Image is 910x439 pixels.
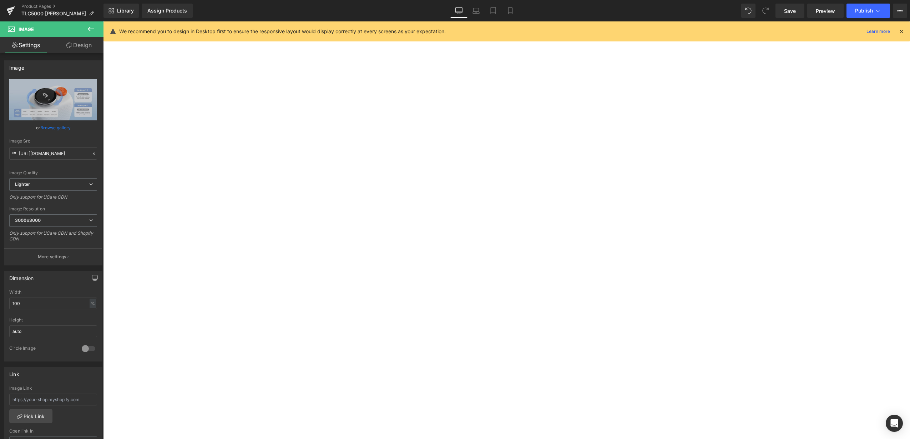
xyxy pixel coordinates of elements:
span: TLC5000 [PERSON_NAME] [21,11,86,16]
p: More settings [38,254,66,260]
button: More settings [4,248,102,265]
div: Open Intercom Messenger [886,415,903,432]
a: Desktop [450,4,467,18]
button: More [893,4,907,18]
div: Only support for UCare CDN [9,194,97,205]
a: Learn more [864,27,893,36]
b: Lighter [15,181,30,187]
b: 3000x3000 [15,218,41,223]
a: Mobile [502,4,519,18]
span: Library [117,8,134,14]
div: Dimension [9,271,34,281]
a: New Library [103,4,139,18]
span: Preview [816,7,835,15]
input: Link [9,147,97,160]
a: Product Pages [21,4,103,9]
div: Image Resolution [9,206,97,211]
a: Design [53,37,105,53]
div: Image Quality [9,170,97,175]
input: auto [9,298,97,309]
div: Assign Products [147,8,187,14]
div: Only support for UCare CDN and Shopify CDN [9,230,97,246]
div: Width [9,290,97,295]
div: Height [9,318,97,323]
div: Image Src [9,139,97,144]
p: We recommend you to design in Desktop first to ensure the responsive layout would display correct... [119,28,446,35]
div: Image [9,61,24,71]
a: Preview [807,4,844,18]
button: Undo [741,4,755,18]
span: Image [19,26,34,32]
a: Tablet [485,4,502,18]
div: Open link In [9,429,97,434]
div: Circle Image [9,345,75,353]
input: auto [9,325,97,337]
button: Publish [846,4,890,18]
div: % [90,299,96,308]
input: https://your-shop.myshopify.com [9,394,97,405]
a: Browse gallery [40,121,71,134]
button: Redo [758,4,773,18]
a: Pick Link [9,409,52,423]
div: Image Link [9,386,97,391]
div: Link [9,367,19,377]
a: Laptop [467,4,485,18]
div: or [9,124,97,131]
iframe: To enrich screen reader interactions, please activate Accessibility in Grammarly extension settings [103,21,910,439]
span: Publish [855,8,873,14]
span: Save [784,7,796,15]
